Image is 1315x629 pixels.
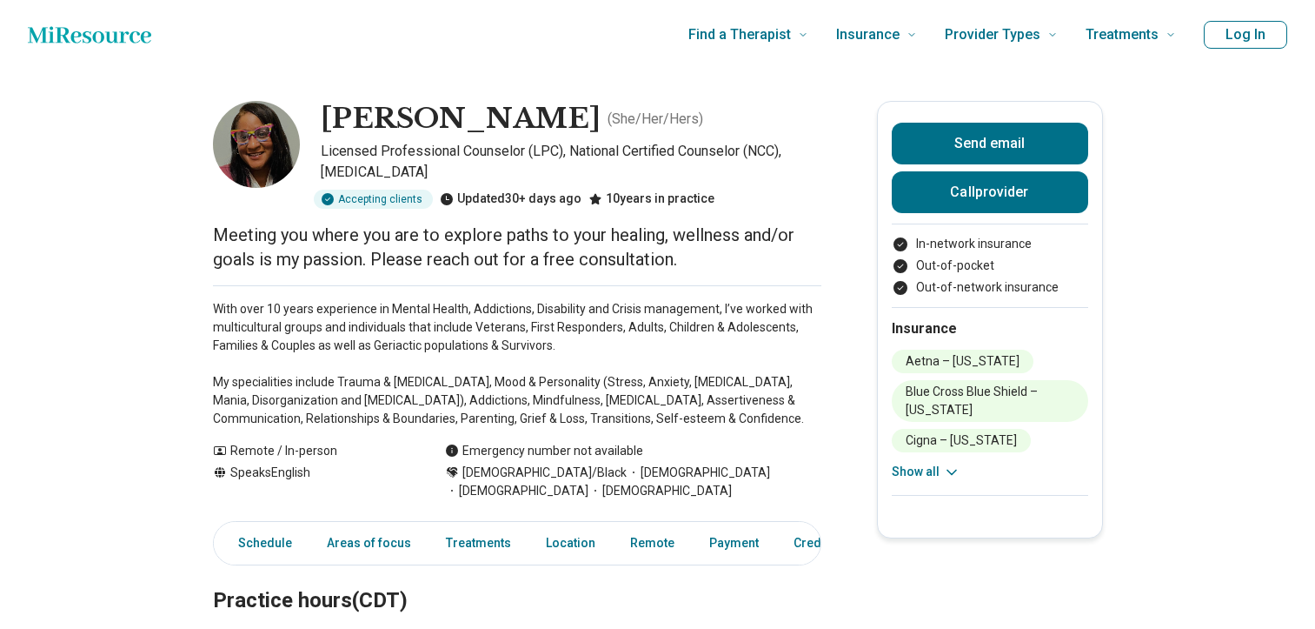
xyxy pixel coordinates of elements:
div: Accepting clients [314,190,433,209]
h2: Practice hours (CDT) [213,545,821,616]
span: Insurance [836,23,900,47]
a: Payment [699,525,769,561]
span: [DEMOGRAPHIC_DATA] [445,482,588,500]
h1: [PERSON_NAME] [321,101,601,137]
p: With over 10 years experience in Mental Health, Addictions, Disability and Crisis management, I’v... [213,300,821,428]
span: Find a Therapist [688,23,791,47]
li: Aetna – [US_STATE] [892,350,1033,373]
h2: Insurance [892,318,1088,339]
a: Treatments [435,525,521,561]
p: Meeting you where you are to explore paths to your healing, wellness and/or goals is my passion. ... [213,223,821,271]
a: Schedule [217,525,302,561]
button: Show all [892,463,960,481]
button: Callprovider [892,171,1088,213]
p: Licensed Professional Counselor (LPC), National Certified Counselor (NCC), [MEDICAL_DATA] [321,141,821,183]
a: Credentials [783,525,870,561]
div: Remote / In-person [213,442,410,460]
span: [DEMOGRAPHIC_DATA] [627,464,770,482]
a: Location [535,525,606,561]
div: Speaks English [213,464,410,500]
ul: Payment options [892,235,1088,297]
div: Updated 30+ days ago [440,190,581,209]
li: Out-of-pocket [892,257,1088,275]
div: Emergency number not available [445,442,643,460]
span: Treatments [1086,23,1159,47]
li: Blue Cross Blue Shield – [US_STATE] [892,380,1088,422]
button: Send email [892,123,1088,164]
li: Cigna – [US_STATE] [892,429,1031,452]
span: Provider Types [945,23,1040,47]
p: ( She/Her/Hers ) [608,109,703,130]
a: Areas of focus [316,525,422,561]
a: Home page [28,17,151,52]
div: 10 years in practice [588,190,714,209]
span: [DEMOGRAPHIC_DATA] [588,482,732,500]
a: Remote [620,525,685,561]
li: Out-of-network insurance [892,278,1088,297]
span: [DEMOGRAPHIC_DATA]/Black [462,464,627,482]
button: Log In [1204,21,1287,49]
li: In-network insurance [892,235,1088,253]
img: Celeste Faulkner, Licensed Professional Counselor (LPC) [213,101,300,188]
